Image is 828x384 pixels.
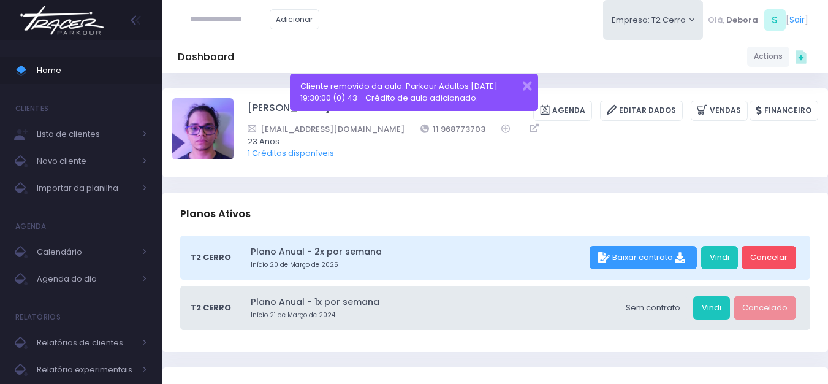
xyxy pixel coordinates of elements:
[270,9,320,29] a: Adicionar
[251,296,613,309] a: Plano Anual - 1x por semana
[15,214,47,239] h4: Agenda
[37,63,147,79] span: Home
[37,271,135,287] span: Agenda do dia
[617,296,689,320] div: Sem contrato
[191,252,231,264] span: T2 Cerro
[747,47,789,67] a: Actions
[691,101,748,121] a: Vendas
[191,302,231,314] span: T2 Cerro
[37,244,135,260] span: Calendário
[726,14,758,26] span: Debora
[248,136,802,148] span: 23 Anos
[300,80,498,104] span: Cliente removido da aula: Parkour Adultos [DATE] 19:30:00 (0) 43 - Crédito de aula adicionado.
[251,260,585,270] small: Início 20 de Março de 2025
[742,246,796,269] a: Cancelar
[37,180,135,196] span: Importar da planilha
[15,96,48,121] h4: Clientes
[248,101,330,121] a: [PERSON_NAME]
[180,196,251,231] h3: Planos Ativos
[37,335,135,351] span: Relatórios de clientes
[703,6,813,34] div: [ ]
[750,101,818,121] a: Financeiro
[590,246,697,269] div: Baixar contrato
[248,123,405,136] a: [EMAIL_ADDRESS][DOMAIN_NAME]
[248,147,334,159] a: 1 Créditos disponíveis
[251,245,585,258] a: Plano Anual - 2x por semana
[251,310,613,320] small: Início 21 de Março de 2024
[764,9,786,31] span: S
[37,153,135,169] span: Novo cliente
[701,246,738,269] a: Vindi
[533,101,592,121] a: Agenda
[600,101,683,121] a: Editar Dados
[172,98,234,159] img: Jaderson Pereira de Brito
[178,51,234,63] h5: Dashboard
[15,305,61,329] h4: Relatórios
[789,13,805,26] a: Sair
[708,14,724,26] span: Olá,
[420,123,486,136] a: 11 968773703
[37,362,135,378] span: Relatório experimentais
[693,296,730,320] a: Vindi
[37,126,135,142] span: Lista de clientes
